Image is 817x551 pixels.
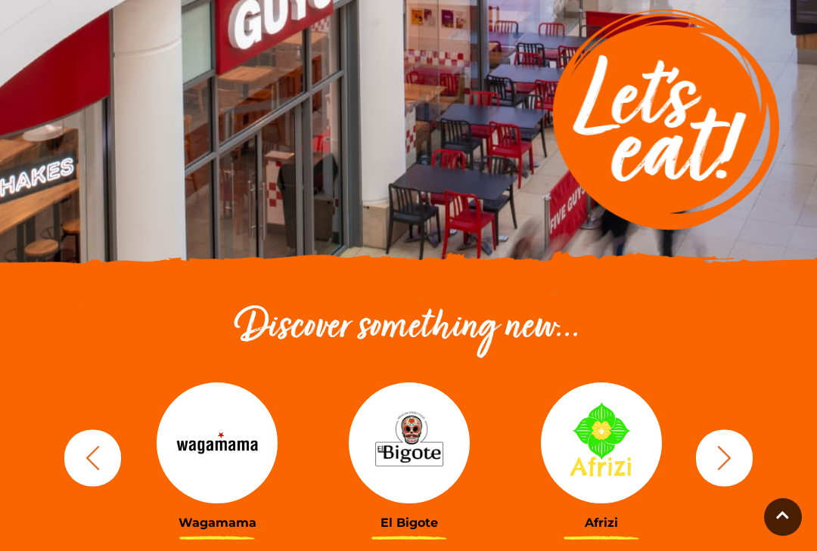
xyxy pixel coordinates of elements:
h3: Wagamama [132,515,302,530]
a: Wagamama [132,382,302,530]
a: El Bigote [325,382,494,530]
h3: El Bigote [325,515,494,530]
a: Afrizi [517,382,686,530]
h2: Discover something new... [57,304,760,352]
h3: Afrizi [517,515,686,530]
